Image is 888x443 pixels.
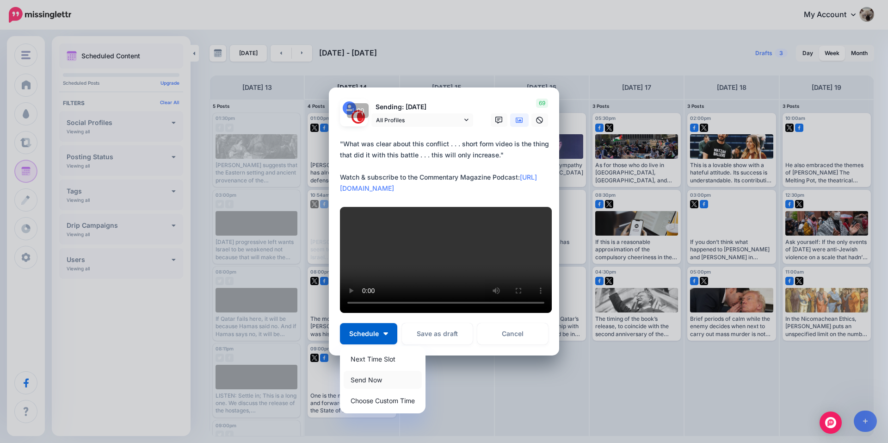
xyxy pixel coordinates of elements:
mark: [URL][DOMAIN_NAME] [340,173,537,192]
a: Cancel [477,323,548,344]
a: All Profiles [371,113,473,127]
a: Send Now [344,371,422,389]
span: Schedule [349,331,379,337]
a: Choose Custom Time [344,392,422,410]
span: 69 [536,99,548,108]
img: user_default_image.png [343,101,356,115]
a: Next Time Slot [344,350,422,368]
span: All Profiles [376,115,462,125]
button: Schedule [340,323,397,344]
img: arrow-down-white.png [383,332,388,335]
div: Schedule [340,346,425,413]
p: Sending: [DATE] [371,102,473,112]
button: Save as draft [402,323,473,344]
div: Open Intercom Messenger [820,412,842,434]
div: "What was clear about this conflict . . . short form video is the thing that did it with this bat... [340,138,553,194]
